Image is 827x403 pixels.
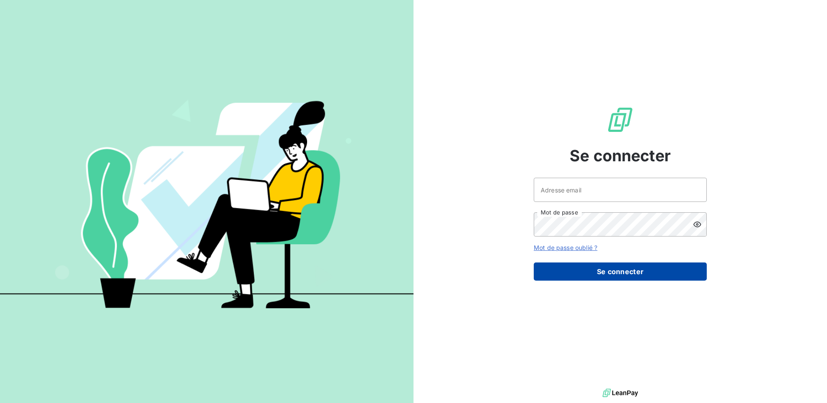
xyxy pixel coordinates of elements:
[570,144,671,167] span: Se connecter
[534,262,707,281] button: Se connecter
[534,178,707,202] input: placeholder
[534,244,597,251] a: Mot de passe oublié ?
[606,106,634,134] img: Logo LeanPay
[603,387,638,400] img: logo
